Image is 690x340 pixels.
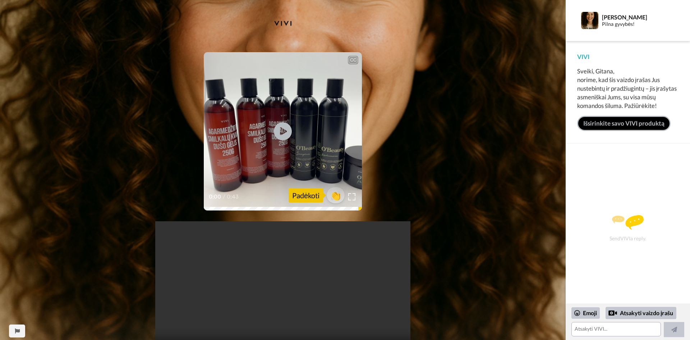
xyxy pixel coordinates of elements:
div: Padėkoti [289,188,323,203]
button: 👏 [327,187,345,203]
img: Full screen [348,193,355,200]
div: Reply by Video [608,309,617,317]
div: Send VIVI a reply. [575,156,680,300]
a: Išsirinkite savo VIVI produktą [577,116,671,131]
img: message.svg [612,215,644,230]
div: [PERSON_NAME] [602,14,678,21]
div: Emoji [571,307,600,319]
div: CC [349,56,358,64]
div: Sveiki, Gitana, norime, kad šis vaizdo įrašas Jus nustebintų ir pradžiugintų – jis įrašytas asmen... [577,67,678,110]
div: VIVI [577,53,678,61]
span: 0:00 [209,192,221,201]
span: / [223,192,225,201]
img: Profile Image [581,12,598,29]
div: Atsakyti vaizdo įrašu [606,307,676,319]
img: 82ca03c0-ae48-4968-b5c3-f088d9de5c8a [268,9,297,38]
span: 0:43 [227,192,239,201]
span: 👏 [327,190,345,201]
div: Pilna gyvybės! [602,21,678,27]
